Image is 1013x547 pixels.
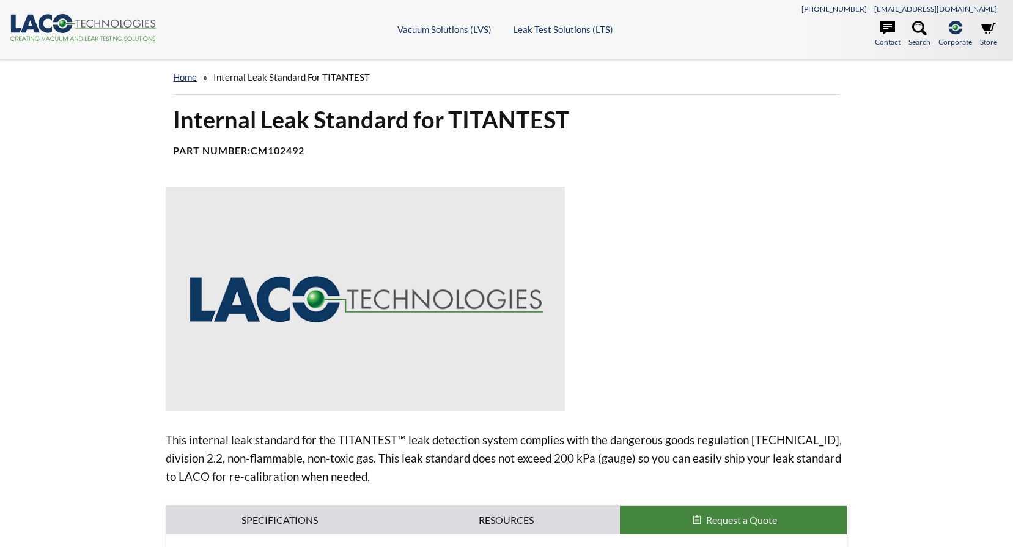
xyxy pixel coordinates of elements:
[908,21,930,48] a: Search
[393,506,620,534] a: Resources
[874,4,997,13] a: [EMAIL_ADDRESS][DOMAIN_NAME]
[801,4,867,13] a: [PHONE_NUMBER]
[173,72,197,83] a: home
[875,21,901,48] a: Contact
[938,36,972,48] span: Corporate
[166,187,565,411] img: small-missing-2f097cf34b30ecc0280c77b855e78e17f1ba0367c20668fa797faf9308cc7773.png
[980,21,997,48] a: Store
[173,144,839,157] h4: Part Number:
[620,506,847,534] button: Request a Quote
[173,105,839,135] h1: Internal Leak Standard for TITANTEST
[397,24,492,35] a: Vacuum Solutions (LVS)
[706,514,777,526] span: Request a Quote
[173,60,839,95] div: »
[251,144,304,156] b: CM102492
[166,506,393,534] a: Specifications
[213,72,370,83] span: Internal Leak Standard for TITANTEST
[166,431,847,486] p: This internal leak standard for the TITANTEST™ leak detection system complies with the dangerous ...
[513,24,613,35] a: Leak Test Solutions (LTS)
